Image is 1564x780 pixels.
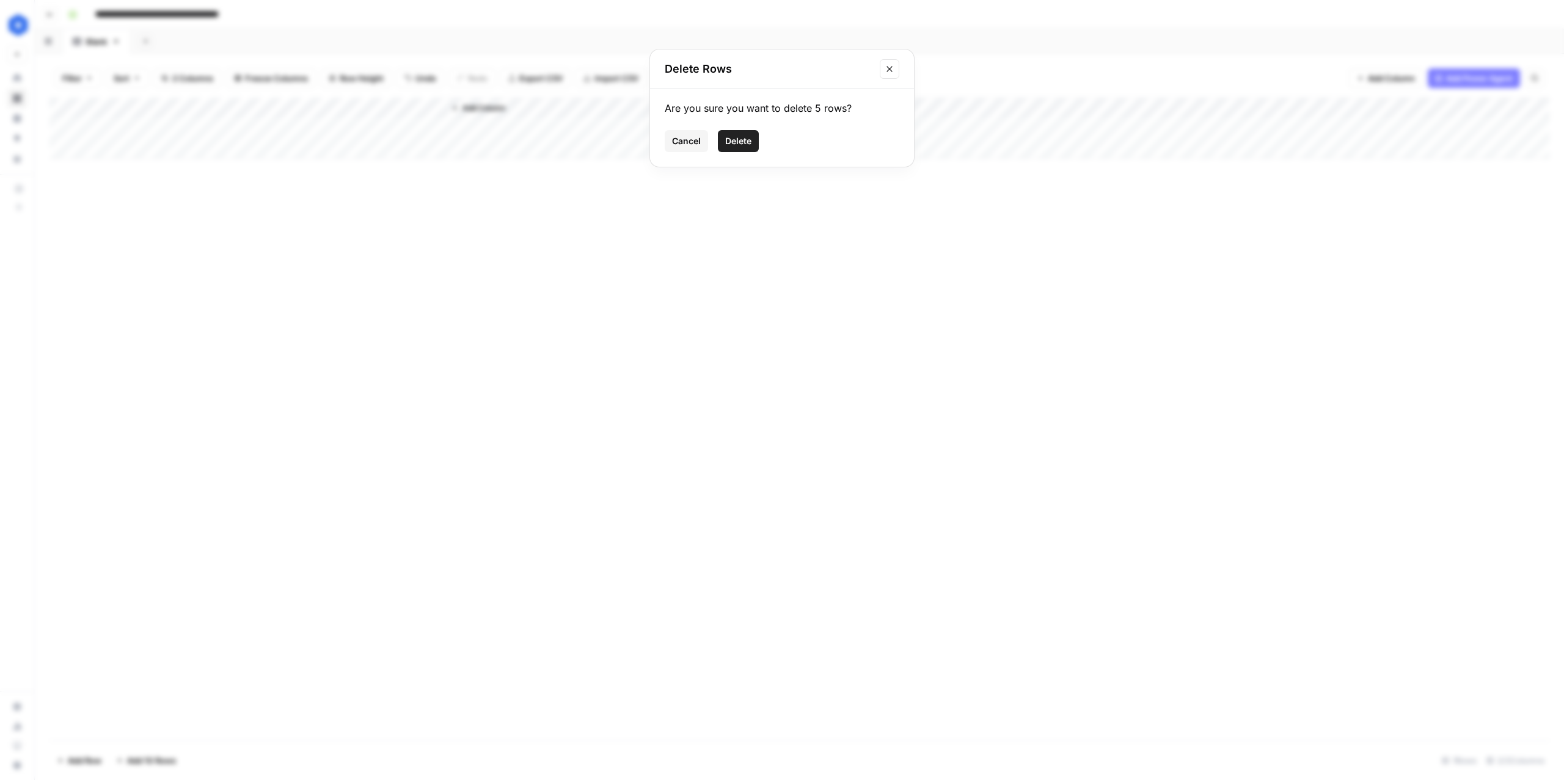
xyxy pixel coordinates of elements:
div: Are you sure you want to delete 5 rows? [665,101,899,115]
button: Delete [718,130,759,152]
button: Cancel [665,130,708,152]
span: Delete [725,135,751,147]
h2: Delete Rows [665,60,872,78]
button: Close modal [880,59,899,79]
span: Cancel [672,135,701,147]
